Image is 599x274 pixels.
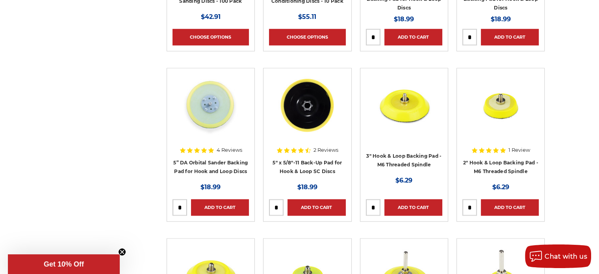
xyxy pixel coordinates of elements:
span: $55.11 [298,13,316,21]
span: $6.29 [492,183,509,191]
a: Add to Cart [481,199,539,216]
a: 5" x 5/8"-11 Back-Up Pad for Hook & Loop SC Discs [273,160,342,175]
a: Add to Cart [384,29,442,45]
a: 5” DA Orbital Sander Backing Pad for Hook and Loop Discs [173,160,248,175]
span: $18.99 [394,15,414,23]
img: 2-inch hook and loop backing pad with a durable M6 threaded spindle [469,74,532,137]
img: 5” DA Orbital Sander Backing Pad for Hook and Loop Discs [179,74,242,137]
a: 2" Hook & Loop Backing Pad - M6 Threaded Spindle [463,160,538,175]
img: 5" x 5/8"-11 Back-Up Pad for Hook & Loop SC Discs [276,74,339,137]
a: 3-Inch Hook & Loop Backing Pad with M6 Threaded Spindle from Empire Abrasives, to use with abrasi... [366,74,442,150]
a: Choose Options [172,29,249,45]
span: 4 Reviews [217,147,242,153]
a: Add to Cart [384,199,442,216]
span: $18.99 [200,183,221,191]
span: $18.99 [491,15,511,23]
span: Chat with us [545,253,587,260]
a: 5” DA Orbital Sander Backing Pad for Hook and Loop Discs [172,74,249,150]
a: Add to Cart [481,29,539,45]
button: Close teaser [118,248,126,256]
a: Add to Cart [287,199,345,216]
a: 2-inch hook and loop backing pad with a durable M6 threaded spindle [462,74,539,150]
span: $42.91 [201,13,221,21]
div: Get 10% OffClose teaser [8,254,120,274]
span: Get 10% Off [44,260,84,268]
a: 5" x 5/8"-11 Back-Up Pad for Hook & Loop SC Discs [269,74,345,150]
span: 1 Review [508,147,530,153]
a: 3" Hook & Loop Backing Pad - M6 Threaded Spindle [366,153,441,168]
span: $18.99 [297,183,317,191]
a: Add to Cart [191,199,249,216]
img: 3-Inch Hook & Loop Backing Pad with M6 Threaded Spindle from Empire Abrasives, to use with abrasi... [373,74,436,137]
button: Chat with us [525,244,591,268]
a: Choose Options [269,29,345,45]
span: $6.29 [395,177,412,184]
span: 2 Reviews [313,147,338,153]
